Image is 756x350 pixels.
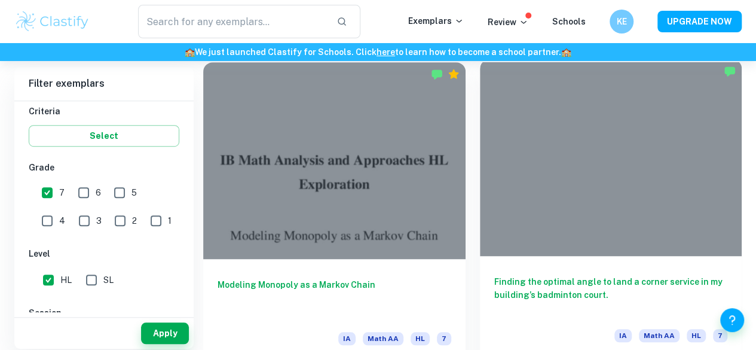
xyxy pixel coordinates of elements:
span: 7 [437,332,451,345]
span: Math AA [363,332,403,345]
span: 3 [96,214,102,227]
h6: We just launched Clastify for Schools. Click to learn how to become a school partner. [2,45,754,59]
span: IA [614,329,632,342]
button: KE [610,10,633,34]
img: Clastify logo [14,10,90,34]
h6: Filter exemplars [14,67,194,101]
span: 5 [131,186,137,199]
span: 2 [132,214,137,227]
span: 1 [168,214,172,227]
span: HL [60,273,72,287]
img: Marked [431,68,443,80]
h6: Finding the optimal angle to land a corner service in my building’s badminton court. [494,275,728,315]
span: 4 [59,214,65,227]
span: 6 [96,186,101,199]
p: Exemplars [408,14,464,28]
a: here [377,47,395,57]
button: UPGRADE NOW [657,11,742,32]
span: 🏫 [185,47,195,57]
span: 7 [59,186,65,199]
span: SL [103,273,114,287]
input: Search for any exemplars... [138,5,327,38]
span: 7 [713,329,727,342]
span: 🏫 [561,47,571,57]
h6: KE [615,15,629,28]
img: Marked [724,65,736,77]
button: Help and Feedback [720,308,744,332]
button: Apply [141,322,189,344]
div: Premium [448,68,460,80]
p: Review [488,16,528,29]
h6: Session [29,306,179,319]
h6: Grade [29,161,179,174]
span: HL [687,329,706,342]
span: IA [338,332,356,345]
a: Schools [552,17,586,26]
h6: Modeling Monopoly as a Markov Chain [218,278,451,318]
button: Select [29,125,179,147]
h6: Criteria [29,105,179,118]
span: HL [411,332,430,345]
span: Math AA [639,329,680,342]
h6: Level [29,247,179,260]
